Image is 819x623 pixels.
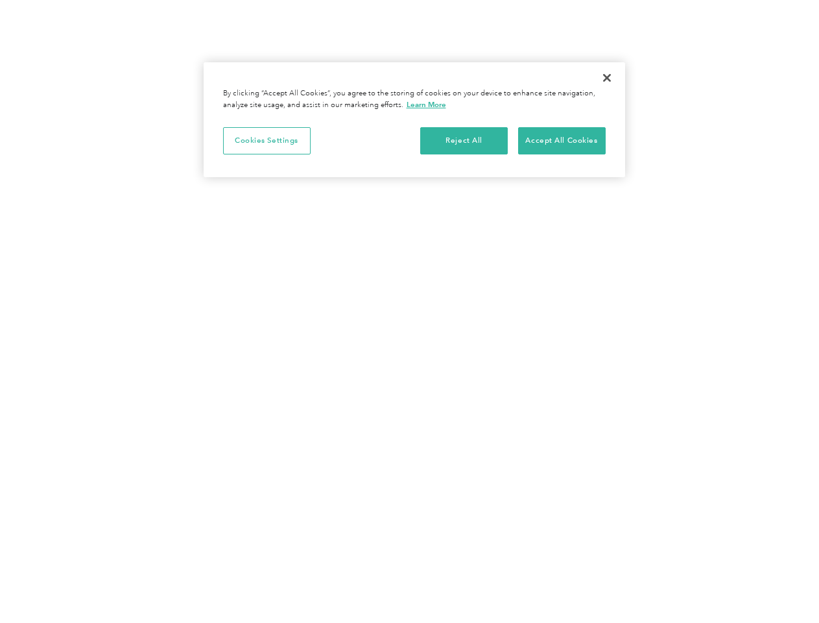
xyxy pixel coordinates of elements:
button: Cookies Settings [223,127,311,154]
button: Accept All Cookies [518,127,606,154]
button: Reject All [420,127,508,154]
button: Close [593,64,621,92]
div: Cookie banner [204,62,625,177]
a: More information about your privacy, opens in a new tab [407,100,446,109]
div: Privacy [204,62,625,177]
div: By clicking “Accept All Cookies”, you agree to the storing of cookies on your device to enhance s... [223,88,606,111]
